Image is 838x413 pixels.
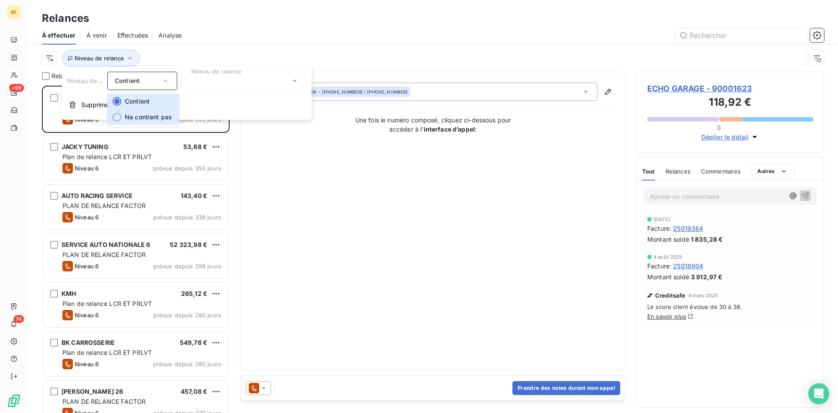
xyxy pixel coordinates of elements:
span: À venir [86,31,107,40]
span: Déplier le détail [701,132,749,142]
span: 265,12 € [181,290,207,297]
span: Niveau de relance [75,55,124,62]
span: KMH [62,290,76,297]
button: Supprimer le filtre [62,95,312,115]
div: grid [42,86,230,413]
span: 457,08 € [181,388,207,395]
a: En savoir plus [647,313,686,320]
div: - [PHONE_NUMBER] / [PHONE_NUMBER] [292,89,408,95]
button: Déplier le détail [699,132,762,142]
span: ECHO GARAGE [62,94,107,101]
span: Ne contient pas [125,113,172,121]
span: Tout [642,168,655,175]
span: Montant soldé [647,272,689,281]
span: Relances [52,72,78,80]
span: 3 912,97 € [691,272,723,281]
span: BK CARROSSERIE [62,339,115,346]
span: PLAN DE RELANCE FACTOR [62,202,146,209]
span: PLAN DE RELANCE FACTOR [62,398,146,405]
span: prévue depuis 280 jours [153,361,221,368]
span: prévue depuis 338 jours [153,214,221,221]
span: Niveau 6 [75,312,99,319]
span: Plan de relance LCR ET PRLVT [62,153,152,160]
span: Niveau 6 [75,214,99,221]
span: JACKY TUNING [62,143,109,150]
span: PLAN DE RELANCE FACTOR [62,251,146,258]
span: prévue depuis 298 jours [153,263,221,270]
span: 25019364 [673,224,703,233]
button: Niveau de relance [62,50,140,66]
span: [PERSON_NAME] 26 [62,388,123,395]
span: Plan de relance LCR ET PRLVT [62,300,152,307]
button: Prendre des notes durant mon appel [512,381,620,395]
span: Contient [115,77,140,84]
span: 549,76 € [180,339,207,346]
span: Niveau 6 [75,361,99,368]
div: BF [7,5,21,19]
div: Open Intercom Messenger [808,383,829,404]
span: 4 août 2025 [653,254,683,260]
span: Contient [125,97,150,105]
span: [DATE] [653,217,670,222]
span: À effectuer [42,31,76,40]
span: Facture : [647,261,671,271]
h3: Relances [42,10,89,26]
span: AUTO RACING SERVICE [62,192,133,199]
span: Analyse [158,31,182,40]
span: Relances [666,168,690,175]
button: Autres [752,164,794,178]
span: ECHO GARAGE - 90001623 [647,83,813,94]
span: 4 mars 2025 [688,293,718,298]
span: SERVICE AUTO NATIONALE 6 [62,241,151,248]
span: Montant soldé [647,235,689,244]
span: 74 [14,315,24,323]
span: Commentaires [701,168,741,175]
span: 143,40 € [181,192,207,199]
span: Niveau 6 [75,165,99,172]
span: Niveau 6 [75,263,99,270]
span: Creditsafe [655,292,686,299]
span: Supprimer le filtre [81,101,132,109]
span: 1 835,28 € [691,235,723,244]
span: 53,88 € [183,143,207,150]
span: 52 323,98 € [170,241,207,248]
span: Plan de relance LCR ET PRLVT [62,349,152,356]
span: prévue depuis 355 jours [153,165,221,172]
h3: 118,92 € [647,94,813,112]
span: Le score client évolue de 30 à 38. [647,303,813,310]
span: Effectuées [117,31,148,40]
span: 25018904 [673,261,703,271]
input: Rechercher [676,28,807,42]
span: 0 [717,124,721,131]
span: Facture : [647,224,671,233]
span: +99 [9,84,24,92]
span: prévue depuis 280 jours [153,312,221,319]
span: Niveau de relance [67,77,120,84]
strong: interface d’appel [424,125,475,133]
img: Logo LeanPay [7,394,21,408]
p: Une fois le numéro composé, cliquez ci-dessous pour accéder à l’ : [346,115,520,134]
